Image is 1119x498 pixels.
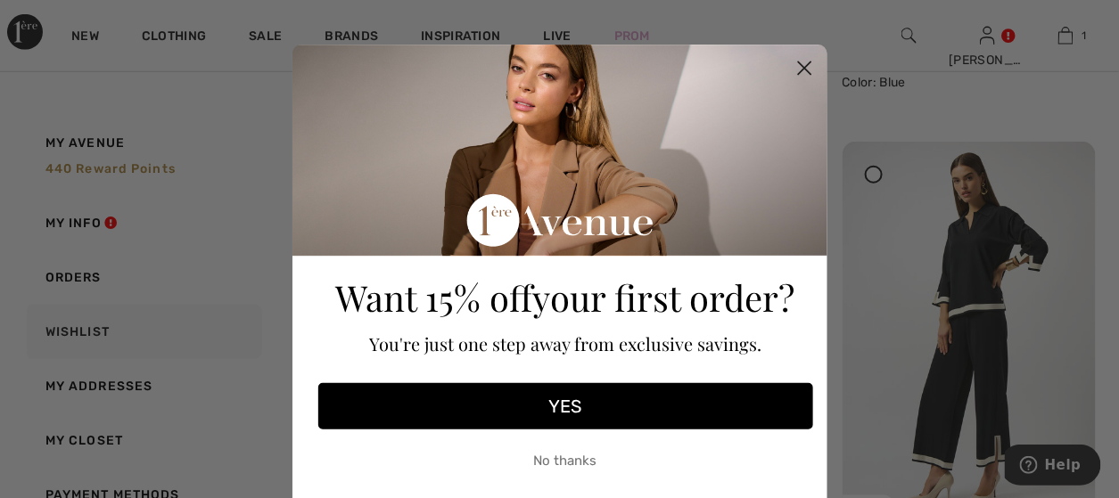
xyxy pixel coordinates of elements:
[318,383,813,429] button: YES
[318,438,813,483] button: No thanks
[789,53,820,84] button: Close dialog
[336,273,533,321] span: Want 15% off
[369,331,761,355] span: You're just one step away from exclusive savings.
[40,12,77,29] span: Help
[533,273,795,321] span: your first order?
